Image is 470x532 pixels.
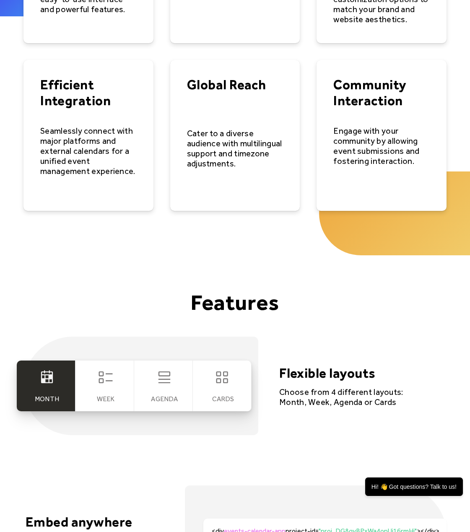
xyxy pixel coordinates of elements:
h3: Features [23,291,447,313]
h4: Embed anywhere [26,514,164,530]
div: Agenda [151,395,177,403]
h4: Flexible layouts [279,365,405,381]
div: Engage with your community by allowing event submissions and fostering interaction. [333,126,430,166]
div: Choose from 4 different layouts: Month, Week, Agenda or Cards [279,387,405,407]
div: Week [97,395,114,403]
div: cards [212,395,234,403]
div: Month [35,395,59,403]
h4: Community Interaction [333,77,430,109]
div: Seamlessly connect with major platforms and external calendars for a unified event management exp... [40,126,137,176]
h4: Global Reach [187,77,283,93]
h4: Efficient Integration [40,77,137,109]
div: Cater to a diverse audience with multilingual support and timezone adjustments. [187,128,283,169]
